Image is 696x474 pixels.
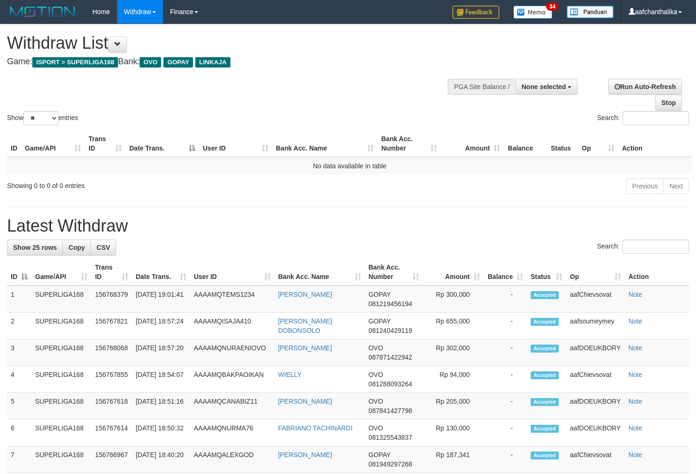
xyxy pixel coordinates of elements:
[484,446,527,473] td: -
[7,259,31,286] th: ID: activate to sort column descending
[85,130,126,157] th: Trans ID: activate to sort column ascending
[484,339,527,366] td: -
[91,366,132,393] td: 156767855
[423,366,484,393] td: Rp 94,000
[597,240,689,254] label: Search:
[132,259,190,286] th: Date Trans.: activate to sort column ascending
[423,339,484,366] td: Rp 302,000
[7,366,31,393] td: 4
[31,446,91,473] td: SUPERLIGA168
[369,344,383,352] span: OVO
[278,291,332,298] a: [PERSON_NAME]
[278,451,332,459] a: [PERSON_NAME]
[369,407,412,414] span: Copy 087841427798 to clipboard
[7,5,78,19] img: MOTION_logo.png
[423,393,484,420] td: Rp 205,000
[31,259,91,286] th: Game/API: activate to sort column ascending
[190,339,274,366] td: AAAAMQNURAENIOVO
[531,291,559,299] span: Accepted
[190,259,274,286] th: User ID: activate to sort column ascending
[7,313,31,339] td: 2
[31,366,91,393] td: SUPERLIGA168
[513,6,553,19] img: Button%20Memo.svg
[566,259,625,286] th: Op: activate to sort column ascending
[629,344,643,352] a: Note
[547,130,578,157] th: Status
[629,424,643,432] a: Note
[126,130,199,157] th: Date Trans.: activate to sort column descending
[369,291,391,298] span: GOPAY
[369,300,412,308] span: Copy 081219456194 to clipboard
[566,313,625,339] td: aafsoumeymey
[546,2,559,11] span: 34
[625,259,689,286] th: Action
[278,398,332,405] a: [PERSON_NAME]
[68,244,85,251] span: Copy
[504,130,547,157] th: Balance
[484,393,527,420] td: -
[132,393,190,420] td: [DATE] 18:51:16
[626,178,664,194] a: Previous
[13,244,57,251] span: Show 25 rows
[7,130,21,157] th: ID
[608,79,682,95] a: Run Auto-Refresh
[369,451,391,459] span: GOPAY
[655,95,682,111] a: Stop
[91,313,132,339] td: 156767821
[7,339,31,366] td: 3
[132,313,190,339] td: [DATE] 18:57:24
[369,434,412,441] span: Copy 081325543837 to clipboard
[531,425,559,433] span: Accepted
[31,420,91,446] td: SUPERLIGA168
[190,446,274,473] td: AAAAMQALEXGOD
[369,371,383,378] span: OVO
[566,446,625,473] td: aafChievsovat
[369,398,383,405] span: OVO
[622,240,689,254] input: Search:
[629,398,643,405] a: Note
[7,217,689,235] h1: Latest Withdraw
[448,79,515,95] div: PGA Site Balance /
[190,366,274,393] td: AAAAMQBAKPAOIKAN
[132,446,190,473] td: [DATE] 18:40:20
[622,111,689,125] input: Search:
[484,286,527,313] td: -
[190,286,274,313] td: AAAAMQTEMS1234
[274,259,365,286] th: Bank Acc. Name: activate to sort column ascending
[31,313,91,339] td: SUPERLIGA168
[91,339,132,366] td: 156768068
[140,57,161,68] span: OVO
[531,318,559,326] span: Accepted
[195,57,230,68] span: LINKAJA
[369,424,383,432] span: OVO
[369,354,412,361] span: Copy 087871422942 to clipboard
[566,286,625,313] td: aafChievsovat
[567,6,614,18] img: panduan.png
[663,178,689,194] a: Next
[278,317,332,334] a: [PERSON_NAME] DOBONSOLO
[522,83,566,90] span: None selected
[423,313,484,339] td: Rp 655,000
[21,130,85,157] th: Game/API: activate to sort column ascending
[629,371,643,378] a: Note
[7,177,283,190] div: Showing 0 to 0 of 0 entries
[7,57,455,67] h4: Game: Bank:
[369,317,391,325] span: GOPAY
[32,57,118,68] span: ISPORT > SUPERLIGA168
[597,111,689,125] label: Search:
[423,286,484,313] td: Rp 300,000
[423,446,484,473] td: Rp 187,341
[163,57,193,68] span: GOPAY
[618,130,692,157] th: Action
[199,130,272,157] th: User ID: activate to sort column ascending
[369,460,412,468] span: Copy 081949297268 to clipboard
[527,259,566,286] th: Status: activate to sort column ascending
[7,420,31,446] td: 6
[484,366,527,393] td: -
[91,259,132,286] th: Trans ID: activate to sort column ascending
[365,259,423,286] th: Bank Acc. Number: activate to sort column ascending
[484,313,527,339] td: -
[278,424,353,432] a: FABRIANO TACHINARDI
[369,327,412,334] span: Copy 081240429119 to clipboard
[7,286,31,313] td: 1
